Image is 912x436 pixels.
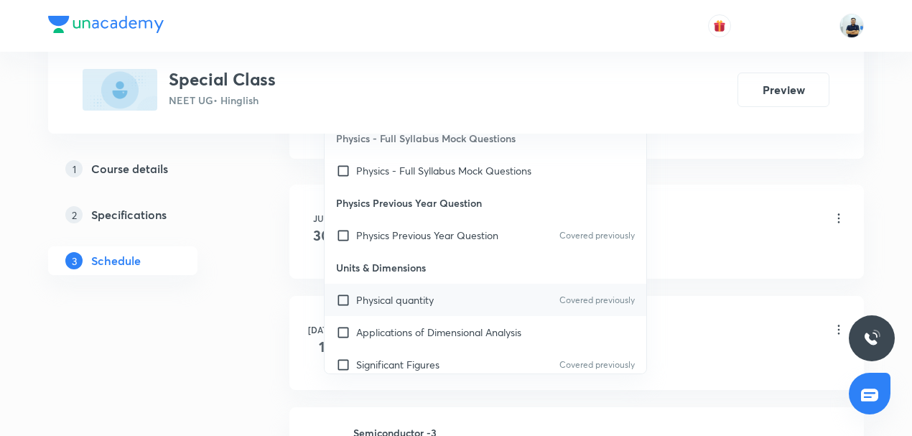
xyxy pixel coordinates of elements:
p: Covered previously [559,229,635,242]
h6: Jun [307,212,336,225]
h4: 1 [307,336,336,358]
a: 1Course details [48,154,243,183]
p: Units & Dimensions [325,251,646,284]
p: 2 [65,206,83,223]
a: 2Specifications [48,200,243,229]
h4: 30 [307,225,336,246]
p: Physics - Full Syllabus Mock Questions [356,163,531,178]
img: avatar [713,19,726,32]
p: Covered previously [559,294,635,307]
p: NEET UG • Hinglish [169,93,276,108]
p: 3 [65,252,83,269]
p: Physical quantity [356,292,434,307]
p: Physics - Full Syllabus Mock Questions [325,122,646,154]
img: ttu [863,330,880,347]
h3: Special Class [169,69,276,90]
p: Covered previously [559,358,635,371]
p: Significant Figures [356,357,439,372]
h5: Specifications [91,206,167,223]
h6: [DATE] [307,323,336,336]
img: URVIK PATEL [839,14,864,38]
p: Applications of Dimensional Analysis [356,325,521,340]
p: 1 [65,160,83,177]
img: 7C007562-4EC8-4126-9AB2-500136A1DDBB_plus.png [83,69,157,111]
h5: Course details [91,160,168,177]
button: avatar [708,14,731,37]
img: Company Logo [48,16,164,33]
p: Physics Previous Year Question [325,187,646,219]
p: Physics Previous Year Question [356,228,498,243]
a: Company Logo [48,16,164,37]
h5: Schedule [91,252,141,269]
button: Preview [737,73,829,107]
